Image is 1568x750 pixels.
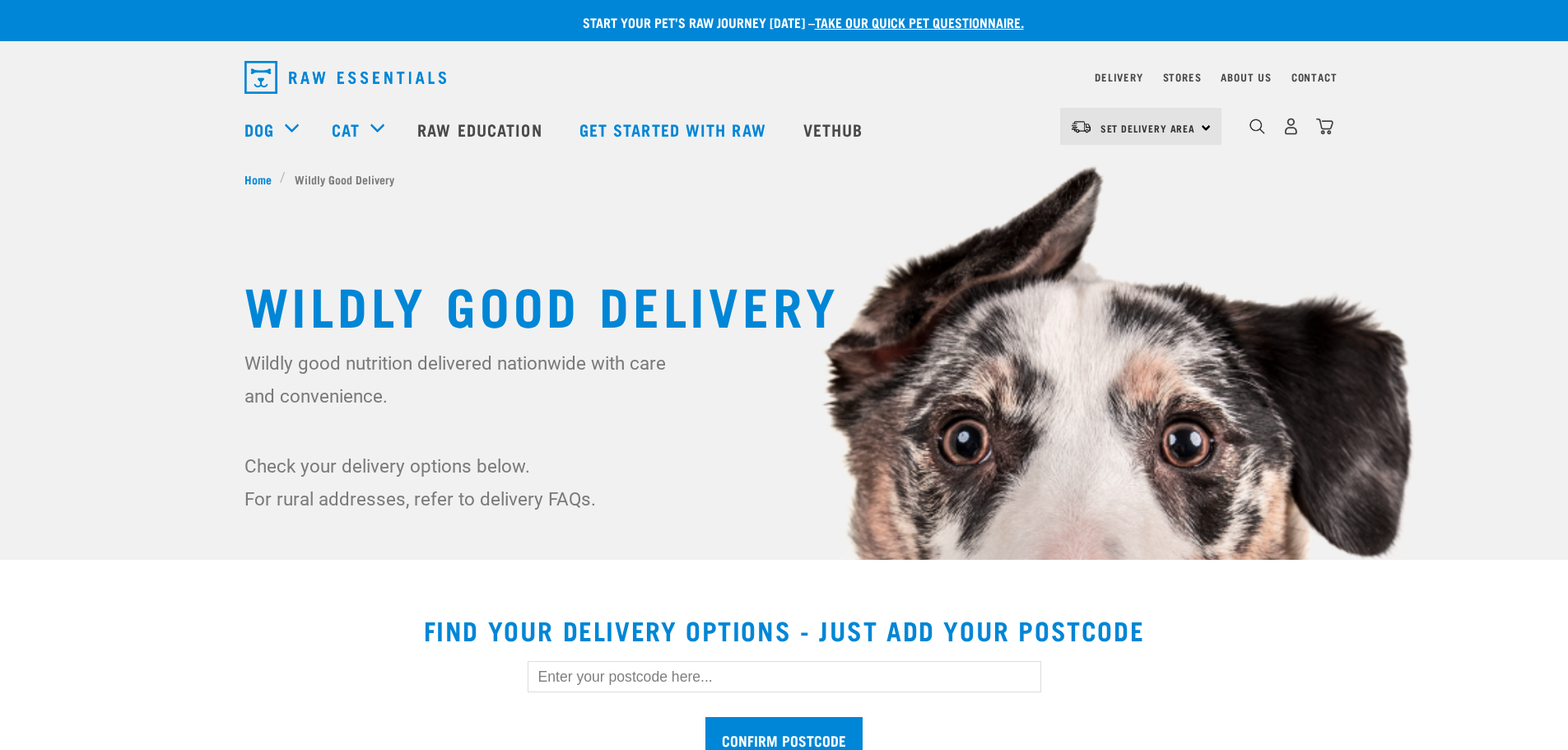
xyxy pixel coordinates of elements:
a: Home [244,170,281,188]
img: home-icon@2x.png [1316,118,1333,135]
a: take our quick pet questionnaire. [815,18,1024,26]
h2: Find your delivery options - just add your postcode [20,615,1548,645]
input: Enter your postcode here... [528,661,1041,692]
a: Delivery [1095,74,1142,80]
a: Vethub [787,96,884,162]
nav: breadcrumbs [244,170,1324,188]
p: Check your delivery options below. For rural addresses, refer to delivery FAQs. [244,450,677,515]
p: Wildly good nutrition delivered nationwide with care and convenience. [244,347,677,412]
img: home-icon-1@2x.png [1249,119,1265,134]
a: Raw Education [401,96,562,162]
a: About Us [1221,74,1271,80]
a: Dog [244,117,274,142]
img: van-moving.png [1070,119,1092,134]
a: Cat [332,117,360,142]
span: Home [244,170,272,188]
h1: Wildly Good Delivery [244,274,1324,333]
span: Set Delivery Area [1100,125,1196,131]
img: Raw Essentials Logo [244,61,446,94]
img: user.png [1282,118,1300,135]
nav: dropdown navigation [231,54,1338,100]
a: Stores [1163,74,1202,80]
a: Get started with Raw [563,96,787,162]
a: Contact [1291,74,1338,80]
